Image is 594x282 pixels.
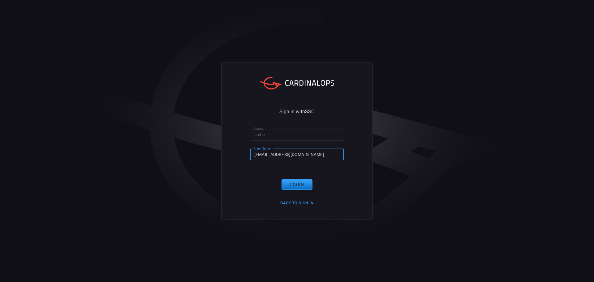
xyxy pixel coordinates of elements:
button: Back to Sign in [277,198,317,208]
input: Type your user name [250,149,344,160]
input: Type your account [250,129,344,141]
label: User Name [254,146,270,151]
span: Sign in with SSO [279,109,315,114]
label: Account [254,126,267,131]
button: Login [282,179,312,190]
